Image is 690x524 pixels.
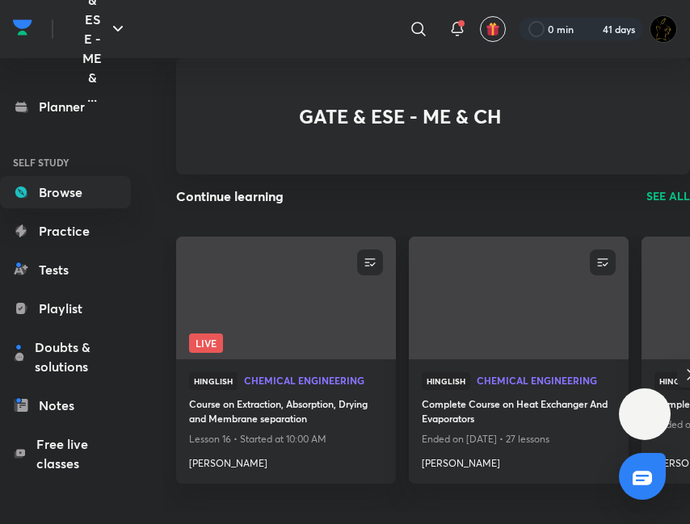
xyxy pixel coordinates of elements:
[635,405,654,424] img: ttu
[176,237,396,359] a: new-thumbnailLive
[477,375,616,387] a: Chemical Engineering
[215,90,267,142] img: GATE & ESE - ME & CH
[244,375,383,385] span: Chemical Engineering
[409,237,629,359] a: new-thumbnail
[189,396,383,429] a: Course on Extraction, Absorption, Drying and Membrane separation
[477,375,616,385] span: Chemical Engineering
[13,15,32,40] img: Company Logo
[189,333,223,353] span: Live
[406,235,630,360] img: new-thumbnail
[176,190,284,203] h2: Continue learning
[422,396,616,429] a: Complete Course on Heat Exchanger And Evaporators
[189,429,383,450] p: Lesson 16 • Started at 10:00 AM
[189,372,238,390] span: Hinglish
[422,450,616,471] a: [PERSON_NAME]
[583,21,600,37] img: streak
[13,15,32,44] a: Company Logo
[189,450,383,471] a: [PERSON_NAME]
[299,105,501,128] h2: GATE & ESE - ME & CH
[422,429,616,450] p: Ended on [DATE] • 27 lessons
[486,22,500,36] img: avatar
[422,372,470,390] span: Hinglish
[650,15,677,43] img: Ranit Maity01
[244,375,383,387] a: Chemical Engineering
[174,235,398,360] img: new-thumbnail
[480,16,506,42] button: avatar
[646,187,690,204] a: SEE ALL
